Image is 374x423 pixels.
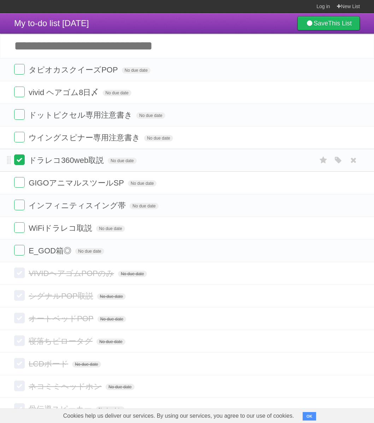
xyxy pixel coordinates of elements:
label: Done [14,109,25,120]
span: LCDボード [29,359,70,368]
span: Cookies help us deliver our services. By using our services, you agree to our use of cookies. [56,409,301,423]
label: Done [14,335,25,346]
span: No due date [96,406,124,413]
span: No due date [118,271,147,277]
span: No due date [122,67,150,74]
span: No due date [106,384,134,390]
span: ドラレコ360web取説 [29,156,106,165]
span: 骨伝導スピーカー [29,405,94,413]
span: No due date [97,293,126,300]
span: No due date [128,180,156,187]
label: Done [14,154,25,165]
span: WiFiドラレコ取説 [29,224,94,233]
label: Done [14,290,25,301]
label: Done [14,381,25,391]
span: No due date [130,203,158,209]
span: ネコミミヘッドホン [29,382,103,391]
span: ウイングスピナー専用注意書き [29,133,142,142]
span: vivid ヘアゴム8日〆 [29,88,100,97]
span: No due date [72,361,101,368]
span: My to-do list [DATE] [14,18,89,28]
a: SaveThis List [297,16,360,30]
label: Done [14,87,25,97]
span: No due date [144,135,173,141]
span: GIGOアニマルスツールSP [29,178,126,187]
span: No due date [96,339,125,345]
span: VIVIDヘアゴムPOPのみ [29,269,116,278]
label: Done [14,358,25,369]
span: No due date [75,248,104,254]
label: Done [14,177,25,188]
span: インフィニティスイング帯 [29,201,127,210]
label: Star task [317,154,330,166]
label: Done [14,313,25,323]
label: Done [14,403,25,414]
span: No due date [103,90,131,96]
label: Done [14,222,25,233]
span: No due date [96,225,125,232]
span: No due date [97,316,126,322]
label: Done [14,268,25,278]
label: Done [14,132,25,142]
span: ドットピクセル専用注意書き [29,111,134,119]
label: Done [14,64,25,75]
span: タピオカスクイーズPOP [29,65,119,74]
span: 寝落ちピロータグ [29,337,94,346]
span: No due date [136,112,165,119]
label: Done [14,245,25,255]
b: This List [328,20,352,27]
button: OK [303,412,316,421]
span: E_GOD箱◎ [29,246,73,255]
span: No due date [108,158,136,164]
label: Done [14,200,25,210]
span: シグナルPOP取説 [29,292,95,300]
span: オートベッドPOP [29,314,95,323]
